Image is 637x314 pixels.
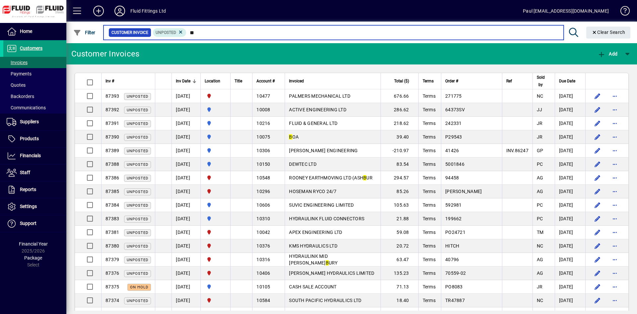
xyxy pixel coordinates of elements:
[555,239,585,253] td: [DATE]
[106,202,119,208] span: 87384
[289,254,337,265] span: HYDRAULINK MID [PERSON_NAME] URY
[592,186,603,197] button: Edit
[3,215,66,232] a: Support
[256,93,270,99] span: 10477
[592,104,603,115] button: Edit
[445,202,462,208] span: 592981
[423,148,436,153] span: Terms
[289,121,337,126] span: FLUID & GENERAL LTD
[537,148,543,153] span: GP
[172,144,200,157] td: [DATE]
[289,189,336,194] span: HOSEMAN RYCO 24/7
[172,266,200,280] td: [DATE]
[20,119,39,124] span: Suppliers
[326,260,329,265] em: B
[106,243,119,249] span: 87380
[127,203,148,208] span: Unposted
[106,230,119,235] span: 87381
[394,77,409,85] span: Total ($)
[423,121,436,126] span: Terms
[592,159,603,169] button: Edit
[555,226,585,239] td: [DATE]
[445,121,462,126] span: 242331
[3,164,66,181] a: Staff
[20,136,39,141] span: Products
[20,187,36,192] span: Reports
[205,77,220,85] span: Location
[555,117,585,130] td: [DATE]
[445,107,465,112] span: 64373SV
[381,144,418,157] td: -210.97
[106,107,119,112] span: 87392
[555,89,585,103] td: [DATE]
[289,284,336,289] span: CASH SALE ACCOUNT
[205,256,226,263] span: CHRISTCHURCH
[423,243,436,249] span: Terms
[71,49,139,59] div: Customer Invoices
[555,266,585,280] td: [DATE]
[7,71,32,76] span: Payments
[3,91,66,102] a: Backorders
[385,77,415,85] div: Total ($)
[127,108,148,112] span: Unposted
[88,5,109,17] button: Add
[289,270,374,276] span: [PERSON_NAME] HYDRAULICS LIMITED
[127,244,148,249] span: Unposted
[172,171,200,185] td: [DATE]
[555,212,585,226] td: [DATE]
[537,257,543,262] span: AG
[3,68,66,79] a: Payments
[423,216,436,221] span: Terms
[256,243,270,249] span: 10376
[592,295,603,306] button: Edit
[111,29,148,36] span: Customer Invoice
[537,74,551,88] div: Sold by
[423,175,436,180] span: Terms
[506,148,529,153] span: INV.86247
[256,175,270,180] span: 10548
[127,176,148,180] span: Unposted
[592,132,603,142] button: Edit
[256,257,270,262] span: 10316
[106,77,114,85] span: Inv #
[609,104,620,115] button: More options
[381,198,418,212] td: 105.63
[256,107,270,112] span: 10008
[555,144,585,157] td: [DATE]
[445,298,465,303] span: TR47887
[205,188,226,195] span: CHRISTCHURCH
[555,198,585,212] td: [DATE]
[381,226,418,239] td: 59.08
[445,93,462,99] span: 271775
[127,94,148,99] span: Unposted
[506,77,529,85] div: Ref
[537,74,545,88] span: Sold by
[381,212,418,226] td: 21.88
[609,213,620,224] button: More options
[609,186,620,197] button: More options
[20,29,32,34] span: Home
[73,30,96,35] span: Filter
[24,255,42,261] span: Package
[537,202,543,208] span: PC
[106,175,119,180] span: 87386
[172,157,200,171] td: [DATE]
[256,121,270,126] span: 10216
[555,103,585,117] td: [DATE]
[592,118,603,129] button: Edit
[172,226,200,239] td: [DATE]
[7,82,26,88] span: Quotes
[289,77,376,85] div: Invoiced
[127,149,148,153] span: Unposted
[172,103,200,117] td: [DATE]
[381,89,418,103] td: 676.66
[423,161,436,167] span: Terms
[205,297,226,304] span: CHRISTCHURCH
[20,204,37,209] span: Settings
[205,77,226,85] div: Location
[172,294,200,307] td: [DATE]
[537,107,542,112] span: JJ
[609,295,620,306] button: More options
[256,216,270,221] span: 10310
[537,121,543,126] span: JR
